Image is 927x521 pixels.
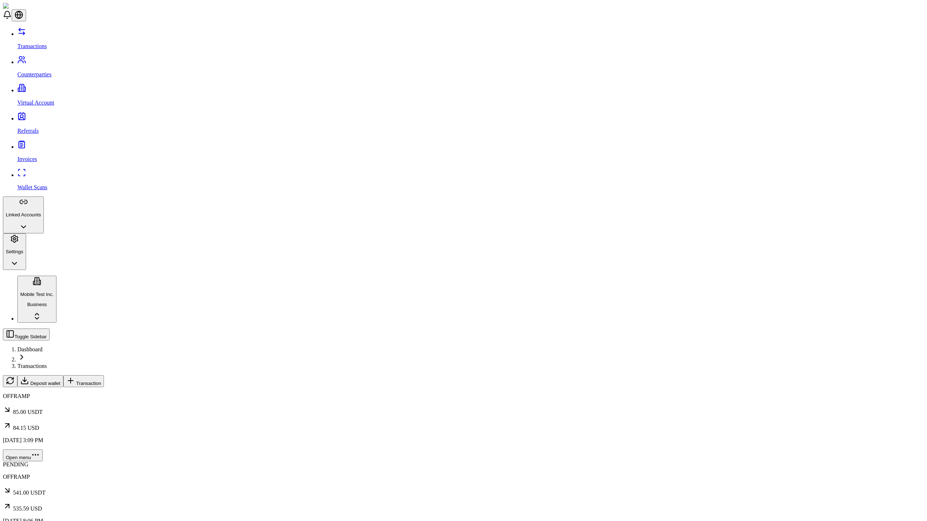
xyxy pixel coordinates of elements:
a: Invoices [17,144,924,162]
img: ShieldPay Logo [3,3,46,9]
a: Wallet Scans [17,172,924,191]
p: 84.15 USD [3,421,924,431]
a: Virtual Account [17,87,924,106]
button: Settings [3,233,26,270]
span: Deposit wallet [30,381,60,386]
p: Wallet Scans [17,184,924,191]
a: Counterparties [17,59,924,78]
p: Counterparties [17,71,924,78]
button: Mobile Test Inc.Business [17,276,56,323]
p: OFFRAMP [3,393,924,399]
p: 541.00 USDT [3,486,924,496]
button: Linked Accounts [3,196,44,233]
button: Transaction [63,375,104,387]
a: Referrals [17,115,924,134]
button: Toggle Sidebar [3,329,50,340]
p: Referrals [17,128,924,134]
span: Transaction [76,381,101,386]
nav: breadcrumb [3,346,924,369]
a: Transactions [17,31,924,50]
p: [DATE] 3:09 PM [3,437,924,444]
span: Toggle Sidebar [14,334,47,339]
p: Business [20,302,54,307]
p: Virtual Account [17,99,924,106]
p: Mobile Test Inc. [20,292,54,297]
p: 535.59 USD [3,502,924,512]
div: PENDING [3,461,924,468]
p: Invoices [17,156,924,162]
p: Settings [6,249,23,254]
p: Linked Accounts [6,212,41,217]
span: Open menu [6,455,31,460]
a: Dashboard [17,346,42,352]
p: 85.00 USDT [3,405,924,415]
button: Deposit wallet [17,375,63,387]
p: OFFRAMP [3,474,924,480]
button: Open menu [3,449,43,461]
p: Transactions [17,43,924,50]
a: Transactions [17,363,47,369]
